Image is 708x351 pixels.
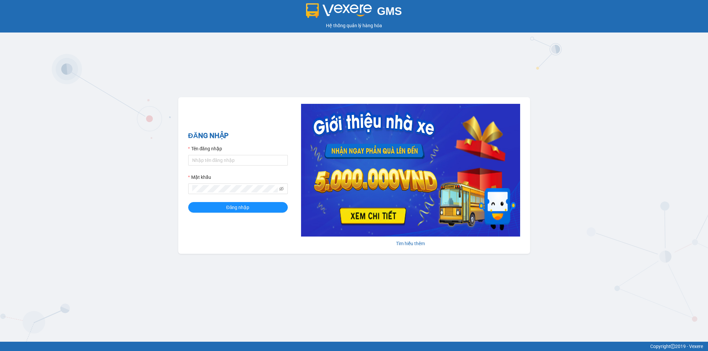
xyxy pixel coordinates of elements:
[306,3,372,18] img: logo 2
[306,10,402,15] a: GMS
[301,240,520,247] div: Tìm hiểu thêm
[188,202,288,213] button: Đăng nhập
[301,104,520,237] img: banner-0
[5,343,703,350] div: Copyright 2019 - Vexere
[670,344,675,349] span: copyright
[279,186,284,191] span: eye-invisible
[2,22,706,29] div: Hệ thống quản lý hàng hóa
[226,204,250,211] span: Đăng nhập
[192,185,278,192] input: Mật khẩu
[188,174,211,181] label: Mật khẩu
[188,155,288,166] input: Tên đăng nhập
[188,145,222,152] label: Tên đăng nhập
[188,130,288,141] h2: ĐĂNG NHẬP
[377,5,402,17] span: GMS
